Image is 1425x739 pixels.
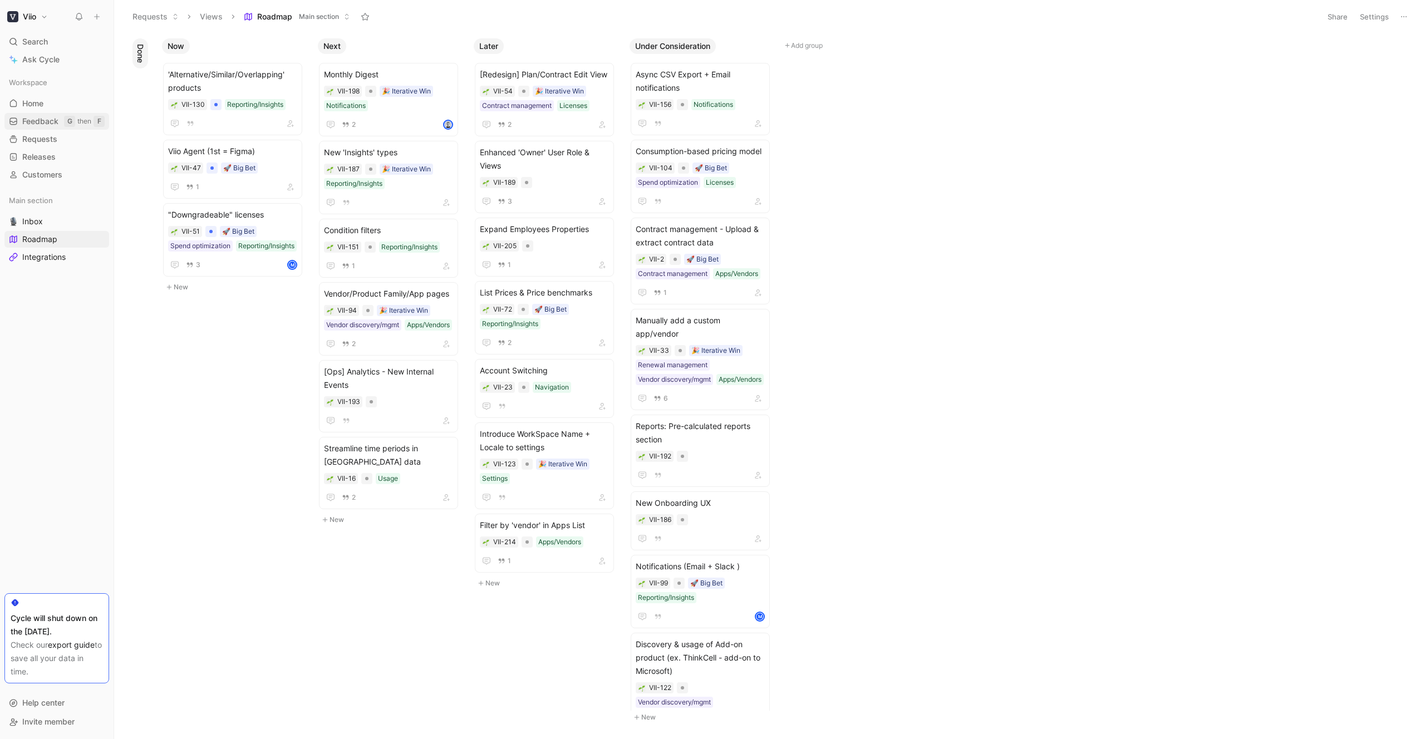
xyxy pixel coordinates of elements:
[127,8,184,25] button: Requests
[171,165,178,172] img: 🌱
[22,717,75,726] span: Invite member
[337,473,356,484] div: VII-16
[181,226,200,237] div: VII-51
[170,164,178,172] button: 🌱
[480,427,609,454] span: Introduce WorkSpace Name + Locale to settings
[171,102,178,109] img: 🌱
[694,99,733,110] div: Notifications
[22,216,43,227] span: Inbox
[719,374,761,385] div: Apps/Vendors
[691,345,740,356] div: 🎉 Iterative Win
[326,307,334,314] div: 🌱
[22,169,62,180] span: Customers
[238,240,294,252] div: Reporting/Insights
[319,360,458,432] a: [Ops] Analytics - New Internal Events
[638,452,646,460] div: 🌱
[479,41,498,52] span: Later
[4,192,109,265] div: Main section🎙️InboxRoadmapIntegrations
[4,9,51,24] button: ViioViio
[162,38,190,54] button: Now
[163,203,302,277] a: "Downgradeable" licenses🚀 Big BetSpend optimizationReporting/Insights3M
[495,555,513,567] button: 1
[22,134,57,145] span: Requests
[475,422,614,509] a: Introduce WorkSpace Name + Locale to settings🎉 Iterative WinSettings
[4,113,109,130] a: FeedbackGthenF
[638,592,694,603] div: Reporting/Insights
[638,579,646,587] button: 🌱
[319,63,458,136] a: Monthly Digest🎉 Iterative WinNotifications2avatar
[162,280,309,294] button: New
[638,685,645,692] img: 🌱
[11,612,103,638] div: Cycle will shut down on the [DATE].
[483,539,489,546] img: 🌱
[483,307,489,313] img: 🌱
[482,242,490,250] div: 🌱
[22,116,58,127] span: Feedback
[482,306,490,313] div: 🌱
[22,35,48,48] span: Search
[482,179,490,186] button: 🌱
[756,613,764,620] div: M
[9,195,53,206] span: Main section
[480,68,609,81] span: [Redesign] Plan/Contract Edit View
[7,11,18,22] img: Viio
[171,229,178,235] img: 🌱
[4,231,109,248] a: Roadmap
[352,494,356,501] span: 2
[223,162,255,174] div: 🚀 Big Bet
[664,289,667,296] span: 1
[170,101,178,109] div: 🌱
[482,460,490,468] div: 🌱
[378,473,398,484] div: Usage
[636,314,765,341] span: Manually add a custom app/vendor
[638,348,645,354] img: 🌱
[227,99,283,110] div: Reporting/Insights
[326,243,334,251] button: 🌱
[535,382,569,393] div: Navigation
[184,259,203,271] button: 3
[483,461,489,468] img: 🌱
[480,364,609,377] span: Account Switching
[638,255,646,263] div: 🌱
[327,476,333,482] img: 🌱
[638,347,646,354] button: 🌱
[534,304,567,315] div: 🚀 Big Bet
[64,116,75,127] div: G
[128,33,153,730] div: Done
[22,151,56,162] span: Releases
[483,243,489,250] img: 🌱
[631,140,770,213] a: Consumption-based pricing model🚀 Big BetSpend optimizationLicenses
[649,578,668,589] div: VII-99
[327,399,333,406] img: 🌱
[382,86,431,97] div: 🎉 Iterative Win
[493,177,515,188] div: VII-189
[638,359,707,371] div: Renewal management
[48,640,95,649] a: export guide
[636,560,765,573] span: Notifications (Email + Slack )
[352,121,356,128] span: 2
[23,12,36,22] h1: Viio
[649,345,669,356] div: VII-33
[638,101,646,109] div: 🌱
[4,694,109,711] div: Help center
[4,131,109,147] a: Requests
[631,415,770,487] a: Reports: Pre-calculated reports section
[651,287,669,299] button: 1
[239,8,355,25] button: RoadmapMain section
[170,228,178,235] button: 🌱
[327,308,333,314] img: 🌱
[22,53,60,66] span: Ask Cycle
[382,164,431,175] div: 🎉 Iterative Win
[664,395,668,402] span: 6
[493,459,516,470] div: VII-123
[326,398,334,406] button: 🌱
[4,249,109,265] a: Integrations
[493,304,512,315] div: VII-72
[474,577,621,590] button: New
[638,684,646,692] div: 🌱
[482,100,552,111] div: Contract management
[638,454,645,460] img: 🌱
